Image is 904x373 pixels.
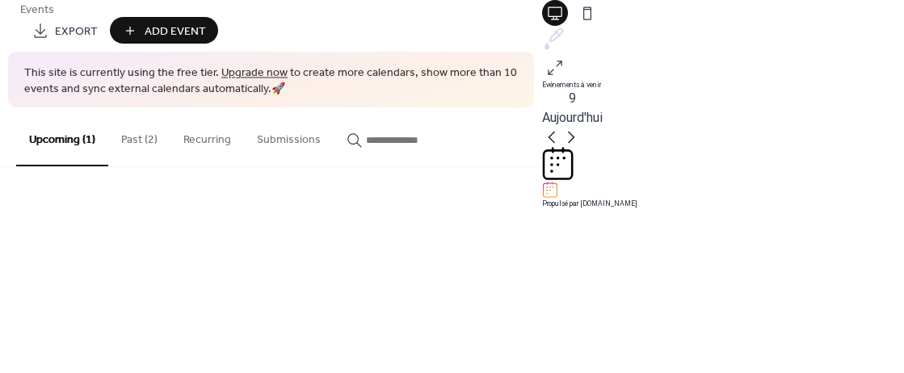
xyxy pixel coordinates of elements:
button: Upcoming (1) [16,107,108,166]
span: Export [55,23,98,40]
span: This site is currently using the free tier. to create more calendars, show more than 10 events an... [24,65,518,97]
div: Evénements à venir [542,81,904,89]
a: Upgrade now [221,62,288,84]
button: Past (2) [108,107,170,165]
a: Add Event [110,32,218,40]
a: Export [20,17,110,44]
div: Propulsé par [542,199,904,207]
button: Recurring [170,107,244,165]
button: Submissions [244,107,334,165]
button: 9Aujourd'hui [536,85,608,132]
button: Add Event [110,17,218,44]
a: [DOMAIN_NAME] [580,199,637,207]
span: Add Event [145,23,206,40]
